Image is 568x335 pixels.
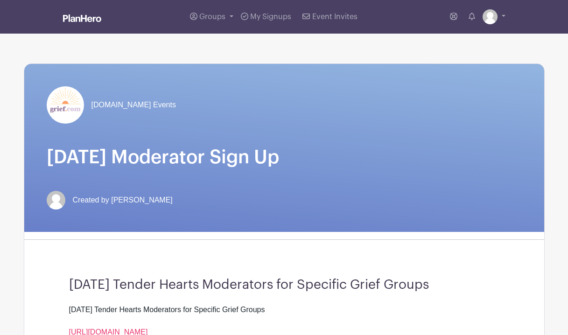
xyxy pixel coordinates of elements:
img: default-ce2991bfa6775e67f084385cd625a349d9dcbb7a52a09fb2fda1e96e2d18dcdb.png [483,9,498,24]
h1: [DATE] Moderator Sign Up [47,146,522,168]
span: My Signups [250,13,291,21]
span: Created by [PERSON_NAME] [73,195,173,206]
img: grief-logo-planhero.png [47,86,84,124]
img: default-ce2991bfa6775e67f084385cd625a349d9dcbb7a52a09fb2fda1e96e2d18dcdb.png [47,191,65,209]
span: Event Invites [312,13,358,21]
img: logo_white-6c42ec7e38ccf1d336a20a19083b03d10ae64f83f12c07503d8b9e83406b4c7d.svg [63,14,101,22]
span: [DOMAIN_NAME] Events [91,99,176,111]
h3: [DATE] Tender Hearts Moderators for Specific Grief Groups [69,277,499,293]
span: Groups [199,13,225,21]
